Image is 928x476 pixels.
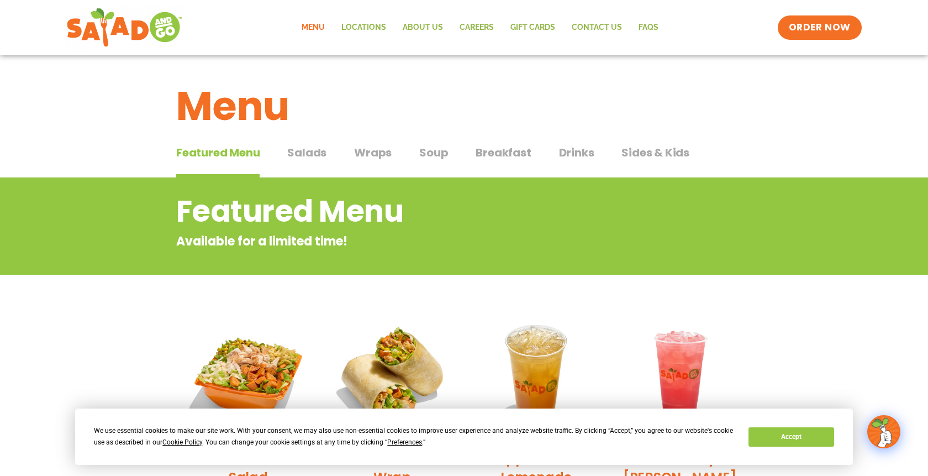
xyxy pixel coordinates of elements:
[176,140,752,178] div: Tabbed content
[333,15,394,40] a: Locations
[354,144,392,161] span: Wraps
[559,144,594,161] span: Drinks
[476,144,531,161] span: Breakfast
[616,312,744,440] img: Product photo for Blackberry Bramble Lemonade
[66,6,183,50] img: new-SAG-logo-768×292
[176,76,752,136] h1: Menu
[563,15,630,40] a: Contact Us
[293,15,333,40] a: Menu
[176,232,663,250] p: Available for a limited time!
[451,15,502,40] a: Careers
[387,438,422,446] span: Preferences
[778,15,862,40] a: ORDER NOW
[789,21,851,34] span: ORDER NOW
[184,312,312,440] img: Product photo for Southwest Harvest Salad
[621,144,689,161] span: Sides & Kids
[472,312,600,440] img: Product photo for Apple Cider Lemonade
[329,312,456,440] img: Product photo for Southwest Harvest Wrap
[502,15,563,40] a: GIFT CARDS
[94,425,735,448] div: We use essential cookies to make our site work. With your consent, we may also use non-essential ...
[75,409,853,465] div: Cookie Consent Prompt
[287,144,326,161] span: Salads
[176,189,663,234] h2: Featured Menu
[630,15,667,40] a: FAQs
[176,144,260,161] span: Featured Menu
[748,427,834,447] button: Accept
[394,15,451,40] a: About Us
[868,416,899,447] img: wpChatIcon
[419,144,448,161] span: Soup
[162,438,202,446] span: Cookie Policy
[293,15,667,40] nav: Menu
